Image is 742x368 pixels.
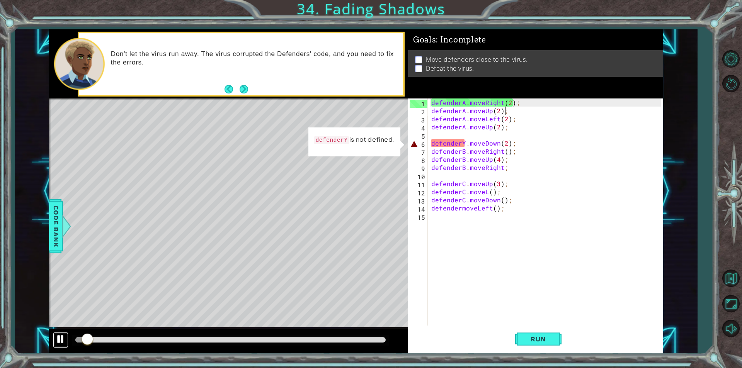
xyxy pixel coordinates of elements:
button: Level Options [720,47,742,70]
div: 11 [410,181,427,189]
div: 9 [410,164,427,173]
span: Goals [413,35,486,45]
div: 15 [410,213,427,221]
div: 2 [410,108,427,116]
button: Back to Map [720,267,742,290]
button: Back [225,85,240,93]
button: Restart Level [720,72,742,95]
button: Next [240,85,248,93]
div: 7 [410,148,427,156]
div: 6 [410,140,427,148]
div: 13 [410,197,427,205]
div: 8 [410,156,427,164]
div: 3 [410,116,427,124]
p: is not defined. [314,135,395,145]
span: : Incomplete [436,35,486,44]
div: 4 [410,124,427,132]
button: Mute [720,317,742,340]
div: 1 [410,100,427,108]
button: Ctrl + P: Play [53,332,68,348]
p: Defeat the virus. [426,64,474,73]
div: 10 [410,173,427,181]
a: Back to Map [720,266,742,292]
span: Run [523,335,553,343]
span: Code Bank [50,203,62,250]
code: defenderY [314,136,349,144]
div: 5 [410,132,427,140]
div: 12 [410,189,427,197]
p: Don't let the virus run away. The virus corrupted the Defenders' code, and you need to fix the er... [111,50,398,67]
button: Maximize Browser [720,293,742,315]
button: Shift+Enter: Run current code. [515,326,562,352]
p: Move defenders close to the virus. [426,55,528,64]
div: 14 [410,205,427,213]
